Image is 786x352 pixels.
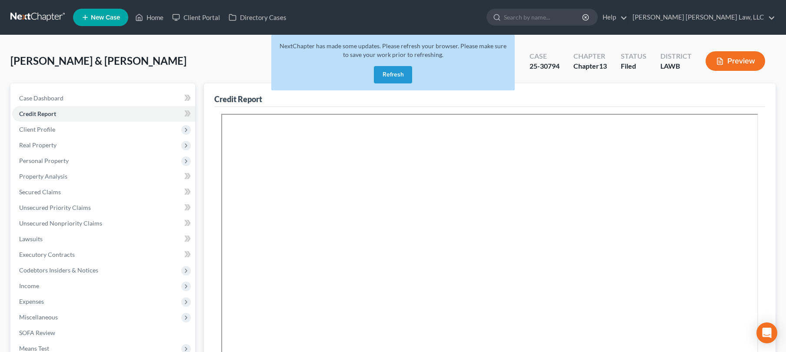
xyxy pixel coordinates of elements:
[599,62,607,70] span: 13
[19,204,91,211] span: Unsecured Priority Claims
[168,10,224,25] a: Client Portal
[19,126,55,133] span: Client Profile
[19,313,58,321] span: Miscellaneous
[756,322,777,343] div: Open Intercom Messenger
[19,329,55,336] span: SOFA Review
[374,66,412,83] button: Refresh
[19,157,69,164] span: Personal Property
[19,266,98,274] span: Codebtors Insiders & Notices
[19,110,56,117] span: Credit Report
[504,9,583,25] input: Search by name...
[660,51,692,61] div: District
[12,184,195,200] a: Secured Claims
[621,51,646,61] div: Status
[19,173,67,180] span: Property Analysis
[12,325,195,341] a: SOFA Review
[706,51,765,71] button: Preview
[19,141,57,149] span: Real Property
[12,216,195,231] a: Unsecured Nonpriority Claims
[573,51,607,61] div: Chapter
[19,282,39,289] span: Income
[12,200,195,216] a: Unsecured Priority Claims
[621,61,646,71] div: Filed
[19,251,75,258] span: Executory Contracts
[19,188,61,196] span: Secured Claims
[19,235,43,242] span: Lawsuits
[19,298,44,305] span: Expenses
[530,61,560,71] div: 25-30794
[10,54,187,67] span: [PERSON_NAME] & [PERSON_NAME]
[12,90,195,106] a: Case Dashboard
[12,106,195,122] a: Credit Report
[91,14,120,21] span: New Case
[131,10,168,25] a: Home
[280,42,506,58] span: NextChapter has made some updates. Please refresh your browser. Please make sure to save your wor...
[12,247,195,262] a: Executory Contracts
[628,10,775,25] a: [PERSON_NAME] [PERSON_NAME] Law, LLC
[12,169,195,184] a: Property Analysis
[598,10,627,25] a: Help
[19,94,63,102] span: Case Dashboard
[530,51,560,61] div: Case
[224,10,291,25] a: Directory Cases
[573,61,607,71] div: Chapter
[660,61,692,71] div: LAWB
[12,231,195,247] a: Lawsuits
[19,219,102,227] span: Unsecured Nonpriority Claims
[214,94,262,104] div: Credit Report
[19,345,49,352] span: Means Test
